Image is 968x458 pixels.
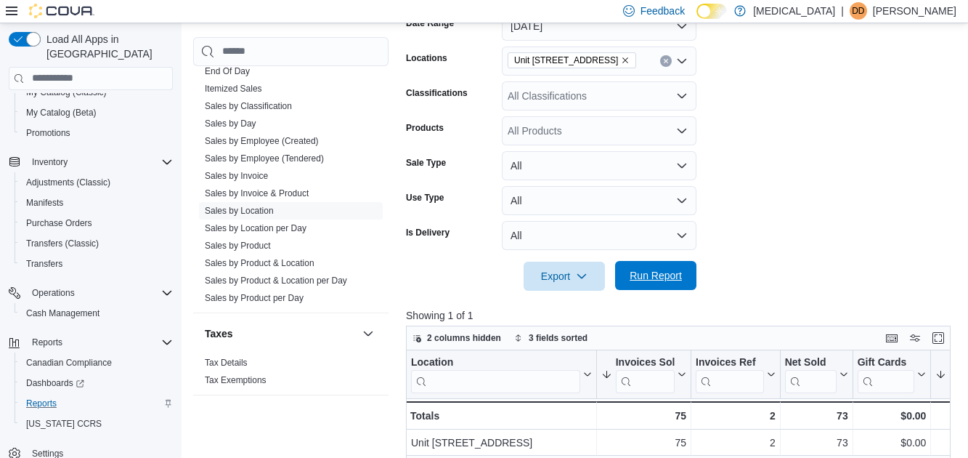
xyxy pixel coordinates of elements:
span: Load All Apps in [GEOGRAPHIC_DATA] [41,32,173,61]
div: Net Sold [785,355,837,393]
span: Reports [26,334,173,351]
div: Location [411,355,580,393]
button: Promotions [15,123,179,143]
span: Inventory [32,156,68,168]
button: Run Report [615,261,696,290]
span: Reports [26,398,57,409]
span: Export [532,262,596,291]
span: Dashboards [26,377,84,389]
span: Dashboards [20,374,173,392]
span: 3 fields sorted [529,332,587,344]
button: Transfers (Classic) [15,233,179,254]
a: My Catalog (Beta) [20,104,102,121]
span: Transfers (Classic) [26,238,99,249]
button: Inventory [3,152,179,172]
span: Transfers [26,258,62,270]
span: Sales by Invoice & Product [205,187,309,198]
span: Unit [STREET_ADDRESS] [514,53,618,68]
a: Canadian Compliance [20,354,118,371]
div: $0.00 [858,434,927,451]
p: [PERSON_NAME] [873,2,956,20]
a: [US_STATE] CCRS [20,415,107,433]
label: Use Type [406,192,444,204]
span: Sales by Location per Day [205,222,306,233]
span: My Catalog (Classic) [20,84,173,101]
span: 2 columns hidden [427,332,501,344]
a: Tax Details [205,357,248,367]
button: All [502,186,696,215]
div: 2 [696,434,776,451]
span: Adjustments (Classic) [26,177,110,188]
a: Sales by Product & Location per Day [205,275,347,285]
span: Feedback [640,4,685,18]
span: Transfers [20,255,173,273]
a: Sales by Classification [205,100,292,111]
div: 75 [601,407,686,425]
span: Purchase Orders [20,214,173,232]
span: Sales by Location [205,204,274,216]
div: 2 [696,407,776,425]
span: Sales by Employee (Created) [205,134,319,146]
a: Purchase Orders [20,214,98,232]
span: Run Report [630,268,682,283]
span: Promotions [20,124,173,142]
a: Sales by Product per Day [205,292,304,302]
button: Enter fullscreen [930,329,947,347]
a: Transfers [20,255,68,273]
button: Canadian Compliance [15,353,179,373]
div: 75 [601,434,686,451]
label: Locations [406,52,447,64]
a: Sales by Employee (Tendered) [205,153,324,163]
span: Tax Details [205,356,248,368]
div: Totals [410,407,592,425]
button: Open list of options [676,90,688,102]
button: Open list of options [676,125,688,137]
a: Sales by Invoice [205,170,268,180]
div: Net Sold [785,355,837,369]
a: Adjustments (Classic) [20,174,116,191]
span: Washington CCRS [20,415,173,433]
button: Taxes [205,326,357,340]
span: Dd [852,2,864,20]
a: Sales by Product [205,240,271,250]
span: Sales by Invoice [205,169,268,181]
button: My Catalog (Classic) [15,82,179,103]
span: Canadian Compliance [26,357,112,369]
span: Sales by Product & Location [205,257,314,268]
span: Operations [26,284,173,302]
button: Remove Unit 385 North Dollarton Highway from selection in this group [621,56,630,65]
a: Manifests [20,194,69,212]
a: Sales by Location [205,205,274,215]
h3: Taxes [205,326,233,340]
button: 2 columns hidden [407,329,507,347]
a: Sales by Day [205,118,256,128]
span: Manifests [26,197,63,209]
button: Adjustments (Classic) [15,172,179,193]
span: Sales by Employee (Tendered) [205,152,324,164]
button: Operations [3,283,179,303]
p: Showing 1 of 1 [406,308,956,323]
span: Purchase Orders [26,217,92,229]
div: Gift Cards [858,355,915,369]
div: Invoices Ref [696,355,764,393]
div: Sales [193,62,389,312]
button: Operations [26,284,81,302]
a: Reports [20,395,62,412]
span: Operations [32,287,75,299]
button: Reports [15,393,179,414]
button: Purchase Orders [15,213,179,233]
button: Invoices Sold [601,355,686,393]
label: Products [406,122,444,134]
a: Tax Exemptions [205,374,267,385]
span: Reports [32,337,62,348]
label: Sale Type [406,157,446,169]
a: Sales by Product & Location [205,257,314,268]
div: Invoices Sold [616,355,675,369]
span: My Catalog (Beta) [20,104,173,121]
a: Sales by Location per Day [205,222,306,233]
span: Sales by Day [205,117,256,129]
span: Sales by Product per Day [205,292,304,303]
div: 73 [785,434,848,451]
input: Dark Mode [696,4,727,19]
